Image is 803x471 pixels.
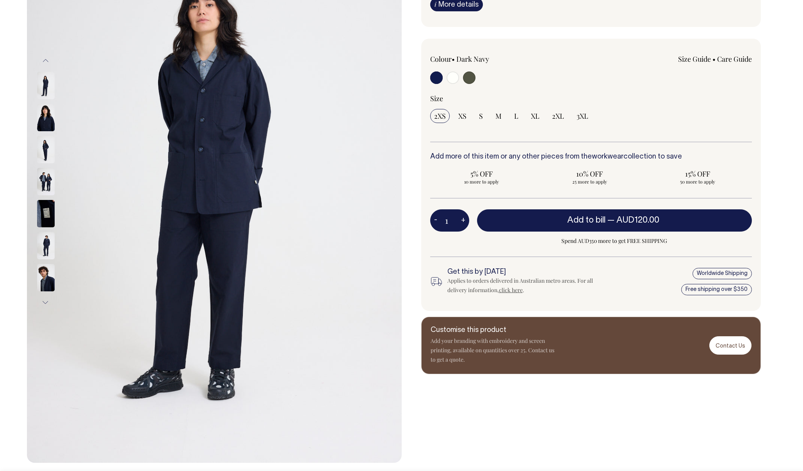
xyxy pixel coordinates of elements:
img: dark-navy [37,104,55,131]
img: dark-navy [37,232,55,259]
span: 5% OFF [434,169,530,178]
span: XL [531,111,539,121]
a: Care Guide [717,54,752,64]
label: Dark Navy [456,54,489,64]
div: Size [430,94,752,103]
span: 25 more to apply [542,178,637,185]
p: Add your branding with embroidery and screen printing, available on quantities over 25. Contact u... [431,336,556,364]
input: 2XL [548,109,568,123]
button: Next [40,294,52,311]
a: workwear [592,153,623,160]
input: 2XS [430,109,450,123]
img: dark-navy [37,168,55,195]
img: dark-navy [37,264,55,291]
span: 10% OFF [542,169,637,178]
span: L [514,111,518,121]
h6: Customise this product [431,326,556,334]
div: Applies to orders delivered in Australian metro areas. For all delivery information, . [447,276,606,295]
a: click here [499,286,523,294]
span: 2XL [552,111,564,121]
img: dark-navy [37,72,55,99]
img: dark-navy [37,200,55,227]
span: 2XS [434,111,446,121]
a: Contact Us [709,336,751,355]
button: Previous [40,52,52,70]
span: • [452,54,455,64]
span: • [712,54,716,64]
h6: Get this by [DATE] [447,268,606,276]
input: 5% OFF 10 more to apply [430,167,534,187]
input: 3XL [573,109,592,123]
span: 15% OFF [650,169,746,178]
input: S [475,109,487,123]
span: S [479,111,483,121]
input: 15% OFF 50 more to apply [646,167,750,187]
span: 3XL [577,111,588,121]
a: Size Guide [678,54,711,64]
h6: Add more of this item or any other pieces from the collection to save [430,153,752,161]
span: Add to bill [567,216,605,224]
span: M [495,111,502,121]
span: XS [458,111,466,121]
span: Spend AUD350 more to get FREE SHIPPING [477,236,752,246]
input: M [491,109,506,123]
span: 50 more to apply [650,178,746,185]
span: — [607,216,661,224]
span: 10 more to apply [434,178,530,185]
span: AUD120.00 [616,216,659,224]
input: XS [454,109,470,123]
input: XL [527,109,543,123]
input: L [510,109,522,123]
button: - [430,213,441,228]
img: dark-navy [37,136,55,163]
button: Add to bill —AUD120.00 [477,209,752,231]
input: 10% OFF 25 more to apply [538,167,641,187]
button: + [457,213,469,228]
div: Colour [430,54,559,64]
